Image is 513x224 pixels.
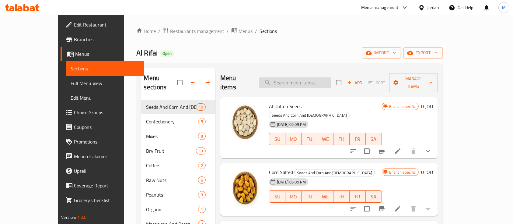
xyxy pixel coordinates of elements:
span: Branch specific [387,104,418,109]
div: Organic1 [141,202,215,217]
div: Peanuts [146,191,198,198]
span: Corn Salted [269,168,293,177]
a: Sections [66,61,144,76]
span: SA [368,135,379,144]
span: Confectionery [146,118,198,125]
div: Coffee [146,162,198,169]
button: Branch-specific-item [375,144,389,158]
button: Branch-specific-item [375,201,389,216]
div: Coffee2 [141,158,215,173]
div: Menu-management [361,4,399,11]
svg: Show Choices [424,205,432,212]
span: Menu disclaimer [74,153,139,160]
button: MO [285,133,302,145]
span: 9 [198,133,205,139]
span: 13 [196,148,205,154]
div: items [198,162,206,169]
span: Sections [260,27,277,35]
button: SU [269,133,285,145]
span: Seeds And Corn And [DEMOGRAPHIC_DATA] [146,103,196,111]
button: delete [406,144,421,158]
span: Mixes [146,133,198,140]
span: 10 [196,104,205,110]
button: sort-choices [346,144,361,158]
a: Menu disclaimer [61,149,144,164]
div: items [198,176,206,184]
div: items [198,118,206,125]
span: Select section [332,76,345,89]
span: Branches [74,36,139,43]
span: Dry Fruit [146,147,196,155]
div: items [196,147,206,155]
span: Al Daffeh Seeds [269,102,302,111]
button: delete [406,201,421,216]
h2: Menu items [220,73,252,92]
input: search [259,77,331,88]
div: Seeds And Corn And [DEMOGRAPHIC_DATA]10 [141,100,215,114]
span: 2 [198,163,205,169]
span: Seeds And Corn And [DEMOGRAPHIC_DATA] [269,112,349,119]
a: Upsell [61,164,144,178]
span: Al Rifai [136,46,158,60]
button: Add section [201,75,215,90]
span: Sections [71,65,139,72]
span: WE [320,192,331,201]
span: Open [160,51,174,56]
button: TH [333,133,350,145]
button: MO [285,190,302,203]
span: Select section first [365,78,389,87]
div: Raw Nuts [146,176,198,184]
span: Choice Groups [74,109,139,116]
span: Restaurants management [170,27,224,35]
span: MO [288,135,299,144]
span: 1 [198,207,205,212]
button: Manage items [389,73,438,92]
img: Al Daffeh Seeds [225,102,264,141]
button: WE [317,190,333,203]
span: Branch specific [387,169,418,175]
div: Jordan [427,4,439,11]
div: Raw Nuts6 [141,173,215,187]
span: Add item [345,78,365,87]
span: Coverage Report [74,182,139,189]
span: TH [336,192,347,201]
div: Open [160,50,174,57]
a: Coverage Report [61,178,144,193]
span: Version: [61,213,76,221]
li: / [158,27,160,35]
a: Menus [61,47,144,61]
span: Edit Menu [71,94,139,101]
h2: Menu sections [144,73,177,92]
button: WE [317,133,333,145]
span: Manage items [394,75,433,90]
h6: 0 JOD [421,168,433,176]
span: MO [288,192,299,201]
a: Promotions [61,134,144,149]
span: WE [320,135,331,144]
span: TU [304,135,315,144]
a: Edit menu item [394,205,401,212]
div: items [198,191,206,198]
span: TU [304,192,315,201]
span: 3 [198,192,205,198]
button: sort-choices [346,201,361,216]
a: Full Menu View [66,76,144,91]
span: [DATE] 05:09 PM [274,179,308,185]
button: import [362,47,401,59]
span: Upsell [74,167,139,175]
div: Dry Fruit13 [141,144,215,158]
span: Full Menu View [71,80,139,87]
span: TH [336,135,347,144]
span: Organic [146,206,198,213]
a: Menus [231,27,253,35]
span: M [502,4,506,11]
button: SA [366,190,382,203]
div: items [196,103,206,111]
span: Add [347,79,363,86]
span: Promotions [74,138,139,145]
span: export [408,49,438,57]
span: Sort sections [186,75,201,90]
span: 1.0.0 [77,213,87,221]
